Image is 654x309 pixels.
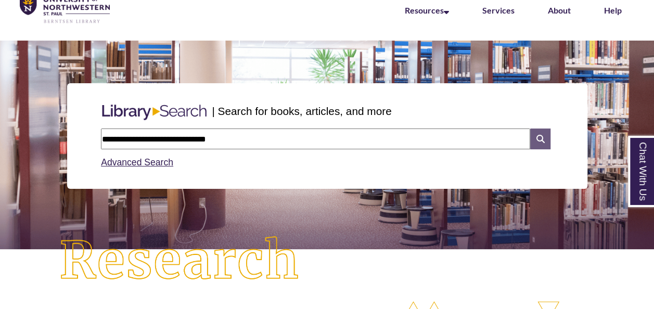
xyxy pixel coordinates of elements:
a: Advanced Search [101,157,173,168]
p: | Search for books, articles, and more [212,103,391,119]
img: Libary Search [97,100,212,124]
a: About [548,5,571,15]
i: Search [530,128,550,149]
a: Help [604,5,622,15]
a: Resources [405,5,449,15]
a: Services [482,5,515,15]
